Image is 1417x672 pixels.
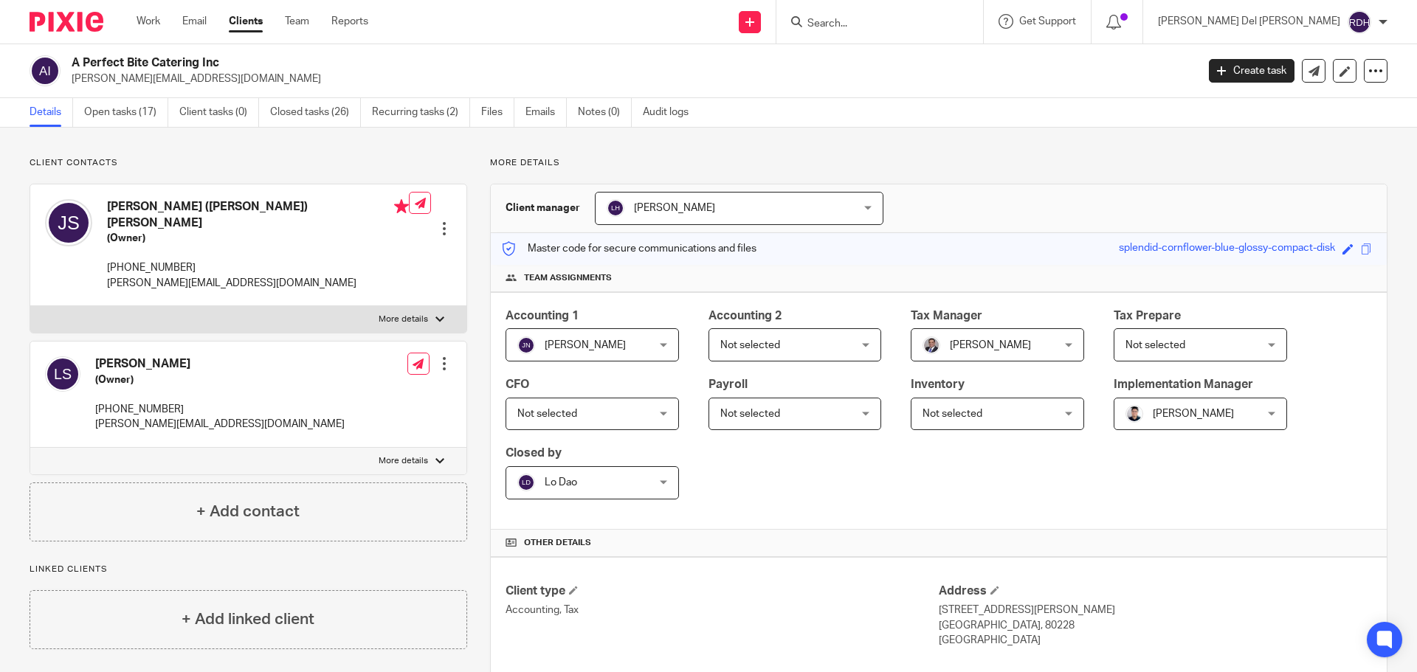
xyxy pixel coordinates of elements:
p: [PERSON_NAME][EMAIL_ADDRESS][DOMAIN_NAME] [107,276,409,291]
p: Linked clients [30,564,467,575]
img: Pixie [30,12,103,32]
p: [PERSON_NAME] Del [PERSON_NAME] [1158,14,1340,29]
span: [PERSON_NAME] [545,340,626,350]
a: Create task [1209,59,1294,83]
h4: + Add linked client [182,608,314,631]
span: [PERSON_NAME] [950,340,1031,350]
img: svg%3E [517,474,535,491]
i: Primary [394,199,409,214]
h3: Client manager [506,201,580,215]
p: More details [490,157,1387,169]
span: [PERSON_NAME] [634,203,715,213]
a: Recurring tasks (2) [372,98,470,127]
span: Other details [524,537,591,549]
img: svg%3E [607,199,624,217]
a: Clients [229,14,263,29]
p: Client contacts [30,157,467,169]
h4: + Add contact [196,500,300,523]
img: svg%3E [45,199,92,246]
span: Closed by [506,447,562,459]
a: Reports [331,14,368,29]
h4: [PERSON_NAME] ([PERSON_NAME]) [PERSON_NAME] [107,199,409,231]
img: svg%3E [517,336,535,354]
h4: Address [939,583,1372,599]
p: [PHONE_NUMBER] [95,402,345,417]
img: IMG_0272.png [1125,405,1143,423]
span: Tax Manager [911,310,982,322]
h5: (Owner) [95,373,345,387]
div: splendid-cornflower-blue-glossy-compact-disk [1119,240,1335,257]
h5: (Owner) [107,231,409,246]
h4: [PERSON_NAME] [95,356,345,372]
p: [PERSON_NAME][EMAIL_ADDRESS][DOMAIN_NAME] [95,417,345,432]
p: [STREET_ADDRESS][PERSON_NAME] [939,603,1372,617]
a: Email [182,14,207,29]
span: Not selected [923,409,982,419]
a: Work [137,14,160,29]
h4: Client type [506,583,939,599]
span: Not selected [517,409,577,419]
span: Team assignments [524,272,612,284]
span: Get Support [1019,16,1076,27]
p: Accounting, Tax [506,603,939,617]
p: [GEOGRAPHIC_DATA] [939,633,1372,648]
a: Open tasks (17) [84,98,168,127]
input: Search [806,18,939,31]
span: Inventory [911,378,965,390]
span: Tax Prepare [1114,310,1181,322]
p: [GEOGRAPHIC_DATA], 80228 [939,618,1372,633]
span: Payroll [708,378,748,390]
p: [PHONE_NUMBER] [107,260,409,275]
a: Details [30,98,73,127]
img: svg%3E [1348,10,1371,34]
p: More details [379,455,428,467]
a: Closed tasks (26) [270,98,361,127]
span: Not selected [1125,340,1185,350]
p: More details [379,314,428,325]
a: Audit logs [643,98,700,127]
span: Not selected [720,409,780,419]
a: Emails [525,98,567,127]
a: Team [285,14,309,29]
p: Master code for secure communications and files [502,241,756,256]
a: Files [481,98,514,127]
img: svg%3E [30,55,61,86]
img: svg%3E [45,356,80,392]
span: Accounting 1 [506,310,579,322]
a: Client tasks (0) [179,98,259,127]
span: Implementation Manager [1114,378,1253,390]
span: Accounting 2 [708,310,782,322]
h2: A Perfect Bite Catering Inc [72,55,964,71]
span: CFO [506,378,529,390]
img: thumbnail_IMG_0720.jpg [923,336,940,354]
span: Not selected [720,340,780,350]
span: Lo Dao [545,477,577,488]
span: [PERSON_NAME] [1153,409,1234,419]
p: [PERSON_NAME][EMAIL_ADDRESS][DOMAIN_NAME] [72,72,1187,86]
a: Notes (0) [578,98,632,127]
